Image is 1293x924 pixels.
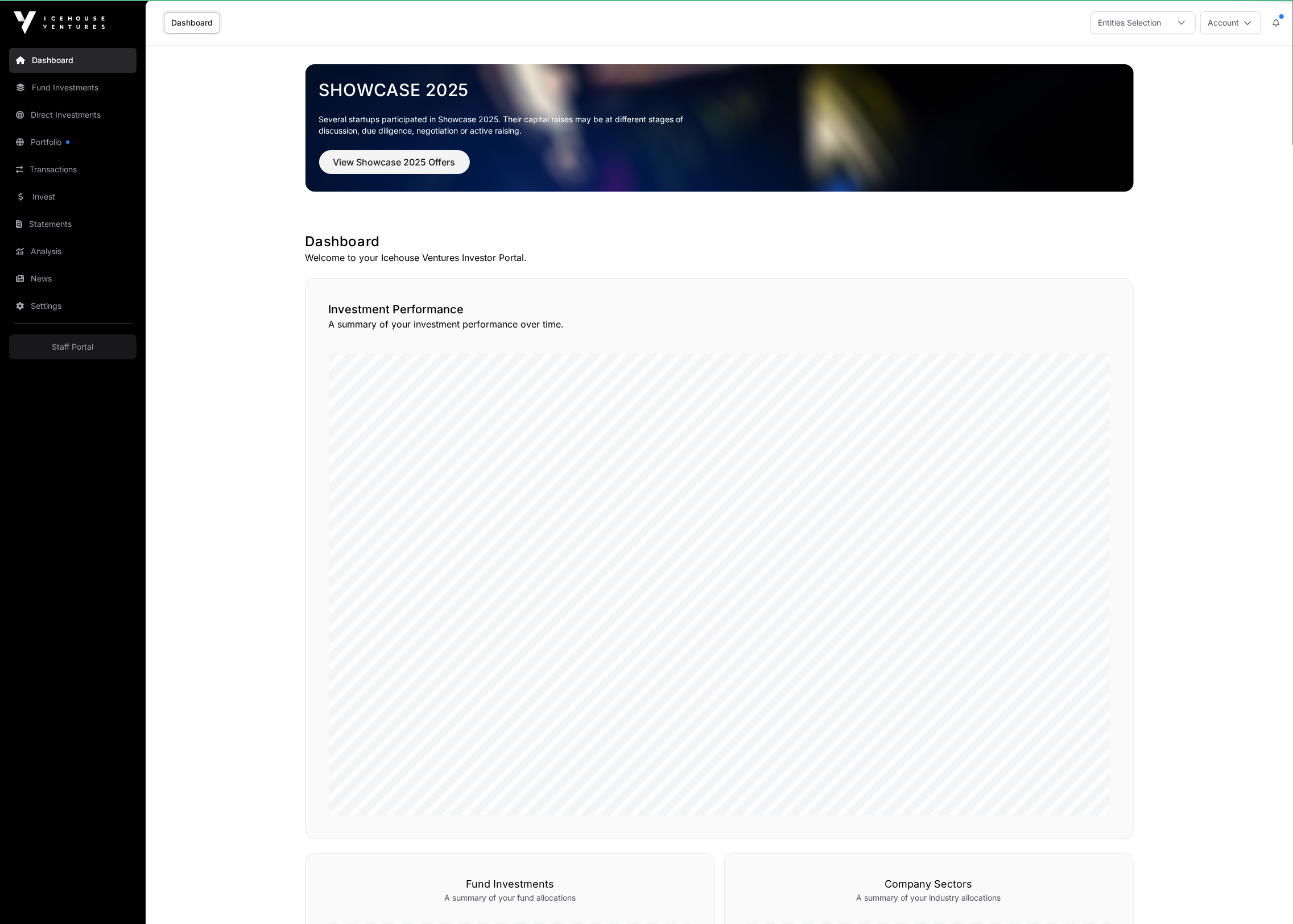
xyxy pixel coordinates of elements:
[1236,869,1293,924] iframe: Chat Widget
[9,102,137,127] a: Direct Investments
[319,161,470,173] a: View Showcase 2025 Offers
[1091,12,1168,34] div: Entities Selection
[9,184,137,209] a: Invest
[9,239,137,264] a: Analysis
[319,114,701,136] p: Several startups participated in Showcase 2025. Their capital raises may be at different stages o...
[9,334,137,359] a: Staff Portal
[1200,11,1261,34] button: Account
[329,876,692,892] h3: Fund Investments
[305,64,1134,192] img: Showcase 2025
[9,130,137,155] a: Portfolio
[164,12,220,34] a: Dashboard
[333,155,456,169] span: View Showcase 2025 Offers
[305,251,1134,264] p: Welcome to your Icehouse Ventures Investor Portal.
[329,301,1110,317] h2: Investment Performance
[747,892,1110,904] p: A summary of your industry allocations
[9,293,137,318] a: Settings
[329,317,1110,331] p: A summary of your investment performance over time.
[329,892,692,904] p: A summary of your fund allocations
[319,150,470,174] button: View Showcase 2025 Offers
[9,157,137,182] a: Transactions
[9,75,137,100] a: Fund Investments
[305,233,1134,251] h1: Dashboard
[14,11,105,34] img: Icehouse Ventures Logo
[9,48,137,73] a: Dashboard
[9,266,137,291] a: News
[747,876,1110,892] h3: Company Sectors
[319,80,1120,100] a: Showcase 2025
[9,212,137,237] a: Statements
